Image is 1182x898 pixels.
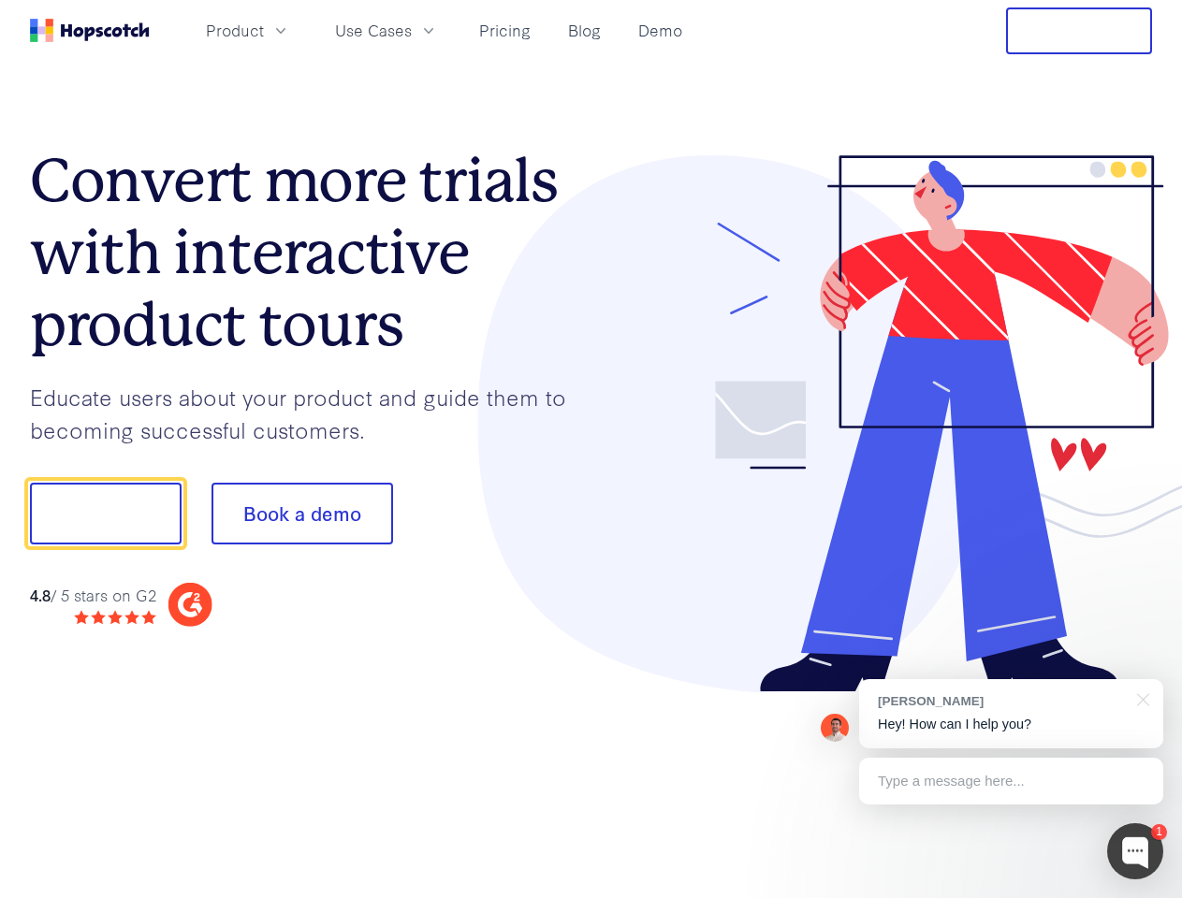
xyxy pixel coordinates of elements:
h1: Convert more trials with interactive product tours [30,145,591,360]
button: Book a demo [212,483,393,544]
span: Product [206,19,264,42]
a: Home [30,19,150,42]
div: / 5 stars on G2 [30,584,156,607]
a: Blog [561,15,608,46]
button: Free Trial [1006,7,1152,54]
button: Product [195,15,301,46]
p: Hey! How can I help you? [878,715,1145,734]
button: Use Cases [324,15,449,46]
div: 1 [1151,824,1167,840]
span: Use Cases [335,19,412,42]
p: Educate users about your product and guide them to becoming successful customers. [30,381,591,445]
button: Show me! [30,483,182,544]
a: Pricing [472,15,538,46]
div: Type a message here... [859,758,1163,804]
strong: 4.8 [30,584,51,605]
a: Demo [631,15,690,46]
img: Mark Spera [821,714,849,742]
div: [PERSON_NAME] [878,692,1126,710]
